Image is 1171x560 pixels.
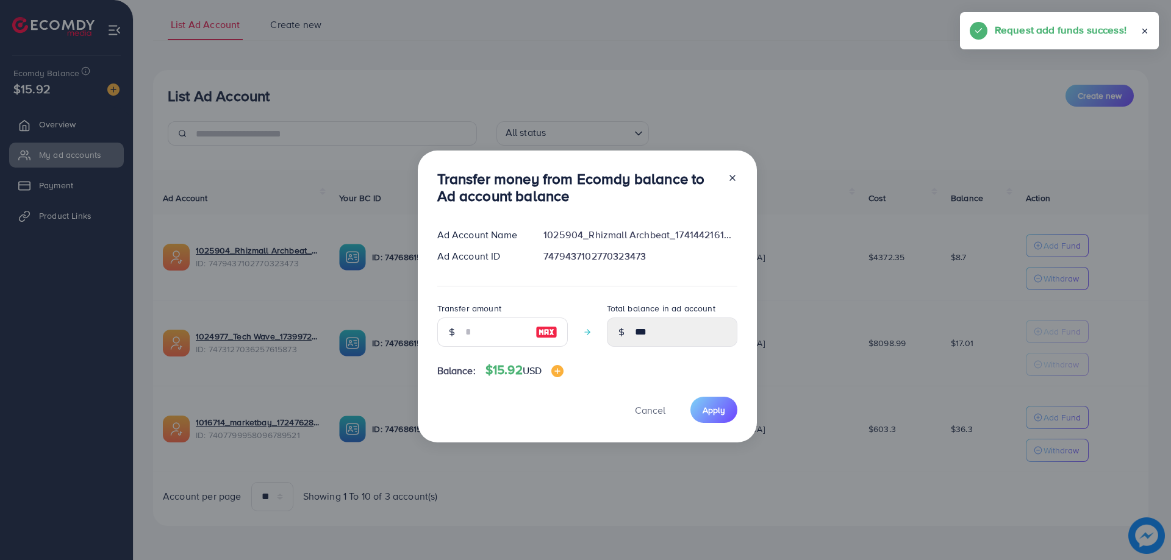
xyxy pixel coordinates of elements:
span: Balance: [437,364,476,378]
h3: Transfer money from Ecomdy balance to Ad account balance [437,170,718,205]
div: 1025904_Rhizmall Archbeat_1741442161001 [534,228,747,242]
div: 7479437102770323473 [534,249,747,263]
div: Ad Account ID [428,249,534,263]
span: USD [523,364,542,377]
div: Ad Account Name [428,228,534,242]
button: Cancel [620,397,681,423]
span: Cancel [635,403,665,417]
span: Apply [703,404,725,416]
img: image [535,325,557,339]
label: Transfer amount [437,302,501,314]
img: image [551,365,564,377]
button: Apply [690,397,737,423]
label: Total balance in ad account [607,302,715,314]
h4: $15.92 [485,363,564,378]
h5: Request add funds success! [995,22,1126,38]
